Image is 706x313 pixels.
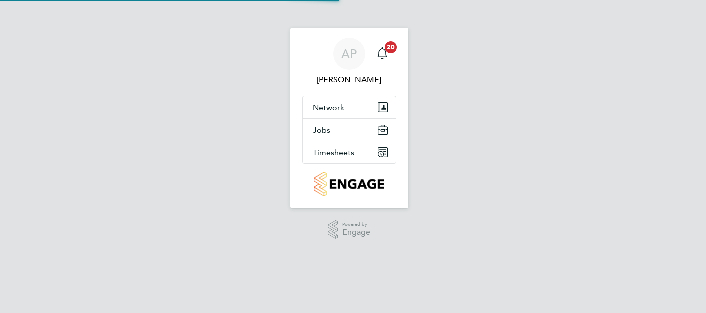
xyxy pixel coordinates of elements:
span: Engage [342,228,370,237]
span: Timesheets [313,148,354,157]
span: AP [341,47,357,60]
img: countryside-properties-logo-retina.png [314,172,384,196]
a: Go to home page [302,172,396,196]
button: Jobs [303,119,396,141]
span: Network [313,103,344,112]
button: Network [303,96,396,118]
a: 20 [372,38,392,70]
span: 20 [385,41,397,53]
a: AP[PERSON_NAME] [302,38,396,86]
span: Andy Pearce [302,74,396,86]
nav: Main navigation [290,28,408,208]
a: Powered byEngage [328,220,370,239]
span: Powered by [342,220,370,229]
span: Jobs [313,125,330,135]
button: Timesheets [303,141,396,163]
